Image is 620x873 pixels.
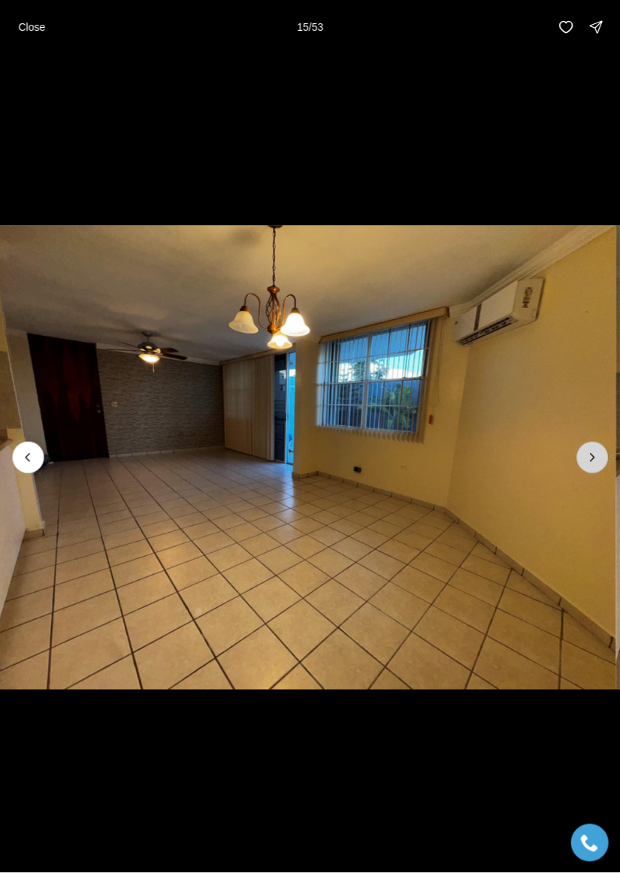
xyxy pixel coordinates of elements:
p: Close [18,21,45,33]
button: Previous slide [12,442,44,473]
button: Next slide [576,442,608,473]
p: 15 / 53 [297,21,323,33]
button: Close [9,12,54,42]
